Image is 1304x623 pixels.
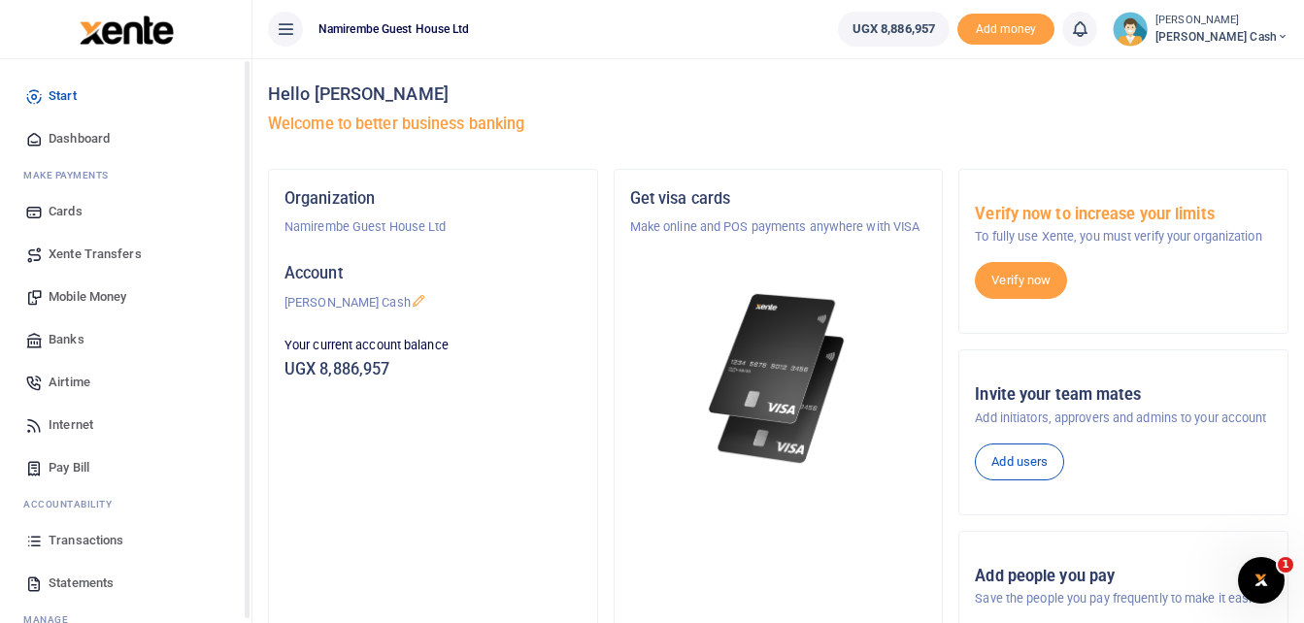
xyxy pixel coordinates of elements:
a: Verify now [975,262,1067,299]
iframe: Intercom live chat [1238,557,1285,604]
a: Start [16,75,236,117]
h5: Organization [284,189,582,209]
li: Ac [16,489,236,519]
span: Statements [49,574,114,593]
a: Add money [957,20,1054,35]
p: [PERSON_NAME] Cash [284,293,582,312]
p: Add initiators, approvers and admins to your account [975,409,1272,428]
span: [PERSON_NAME] Cash [1155,28,1288,46]
span: Cards [49,202,83,221]
span: Dashboard [49,129,110,148]
span: Pay Bill [49,458,89,477]
h5: UGX 8,886,957 [284,360,582,379]
span: Transactions [49,531,123,550]
p: To fully use Xente, you must verify your organization [975,227,1272,246]
p: Namirembe Guest House Ltd [284,217,582,237]
span: Banks [49,330,84,349]
a: Transactions [16,519,236,562]
span: Mobile Money [49,287,126,307]
a: profile-user [PERSON_NAME] [PERSON_NAME] Cash [1113,12,1288,47]
a: Mobile Money [16,276,236,318]
p: Make online and POS payments anywhere with VISA [630,217,927,237]
a: Xente Transfers [16,233,236,276]
h5: Add people you pay [975,567,1272,586]
span: Add money [957,14,1054,46]
span: Namirembe Guest House Ltd [311,20,478,38]
span: UGX 8,886,957 [853,19,935,39]
a: Internet [16,404,236,446]
a: Pay Bill [16,446,236,489]
span: Xente Transfers [49,245,142,264]
img: profile-user [1113,12,1148,47]
li: M [16,160,236,190]
span: Airtime [49,373,90,392]
li: Toup your wallet [957,14,1054,46]
span: 1 [1278,557,1293,573]
p: Save the people you pay frequently to make it easier [975,589,1272,608]
span: Internet [49,415,93,435]
small: [PERSON_NAME] [1155,13,1288,29]
img: logo-large [80,16,174,45]
a: logo-small logo-large logo-large [78,21,174,36]
a: Dashboard [16,117,236,160]
a: Statements [16,562,236,605]
li: Wallet ballance [830,12,957,47]
a: Banks [16,318,236,361]
h4: Hello [PERSON_NAME] [268,83,1288,105]
a: UGX 8,886,957 [838,12,950,47]
img: xente-_physical_cards.png [704,283,853,475]
h5: Verify now to increase your limits [975,205,1272,224]
a: Cards [16,190,236,233]
a: Add users [975,443,1064,480]
h5: Account [284,264,582,283]
p: Your current account balance [284,336,582,355]
span: countability [38,499,112,509]
span: Start [49,86,77,106]
h5: Invite your team mates [975,385,1272,405]
h5: Get visa cards [630,189,927,209]
a: Airtime [16,361,236,404]
h5: Welcome to better business banking [268,115,1288,134]
span: ake Payments [33,170,109,180]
